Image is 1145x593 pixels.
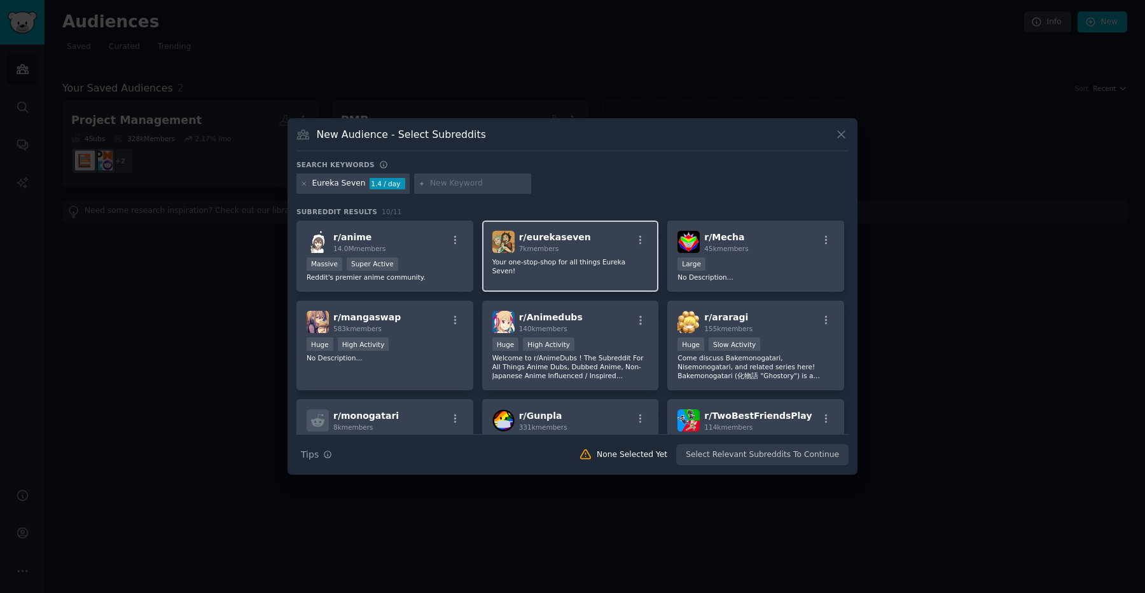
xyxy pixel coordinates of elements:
span: 114k members [704,423,753,431]
div: Large [677,257,705,271]
p: Your one-stop-shop for all things Eureka Seven! [492,257,649,275]
span: 155k members [704,325,753,332]
span: Tips [301,448,319,461]
p: Come discuss Bakemonogatari, Nisemonogatari, and related series here! Bakemonogatari (化物語 "Ghosto... [677,353,834,380]
div: Massive [307,257,342,271]
div: Huge [492,337,519,351]
p: No Description... [307,353,463,362]
span: r/ eurekaseven [519,232,591,242]
button: Tips [296,444,337,466]
img: Gunpla [492,409,515,432]
span: r/ Mecha [704,232,744,242]
span: r/ monogatari [333,411,399,421]
div: Huge [677,337,704,351]
p: Reddit's premier anime community. [307,273,463,282]
img: eurekaseven [492,231,515,253]
span: Subreddit Results [296,207,377,216]
img: TwoBestFriendsPlay [677,409,700,432]
img: Mecha [677,231,700,253]
div: Super Active [347,257,398,271]
div: High Activity [338,337,389,351]
img: anime [307,231,329,253]
span: 140k members [519,325,567,332]
span: r/ araragi [704,312,748,322]
span: 10 / 11 [382,208,402,215]
span: 583k members [333,325,382,332]
div: Slow Activity [709,337,760,351]
input: New Keyword [430,178,527,189]
span: 45k members [704,245,748,252]
div: Huge [307,337,333,351]
span: 331k members [519,423,567,431]
div: Eureka Seven [312,178,366,189]
img: araragi [677,311,700,333]
img: Animedubs [492,311,515,333]
span: 8k members [333,423,373,431]
img: mangaswap [307,311,329,333]
span: r/ Animedubs [519,312,583,322]
p: Welcome to r/AnimeDubs ! The Subreddit For All Things Anime Dubs, Dubbed Anime, Non-Japanese Anim... [492,353,649,380]
span: r/ anime [333,232,371,242]
h3: New Audience - Select Subreddits [317,128,486,141]
div: None Selected Yet [597,449,667,461]
h3: Search keywords [296,160,375,169]
span: r/ mangaswap [333,312,401,322]
div: High Activity [523,337,574,351]
p: No Description... [677,273,834,282]
span: 14.0M members [333,245,385,252]
span: 7k members [519,245,559,252]
span: r/ TwoBestFriendsPlay [704,411,812,421]
div: 1.4 / day [370,178,405,189]
span: r/ Gunpla [519,411,562,421]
